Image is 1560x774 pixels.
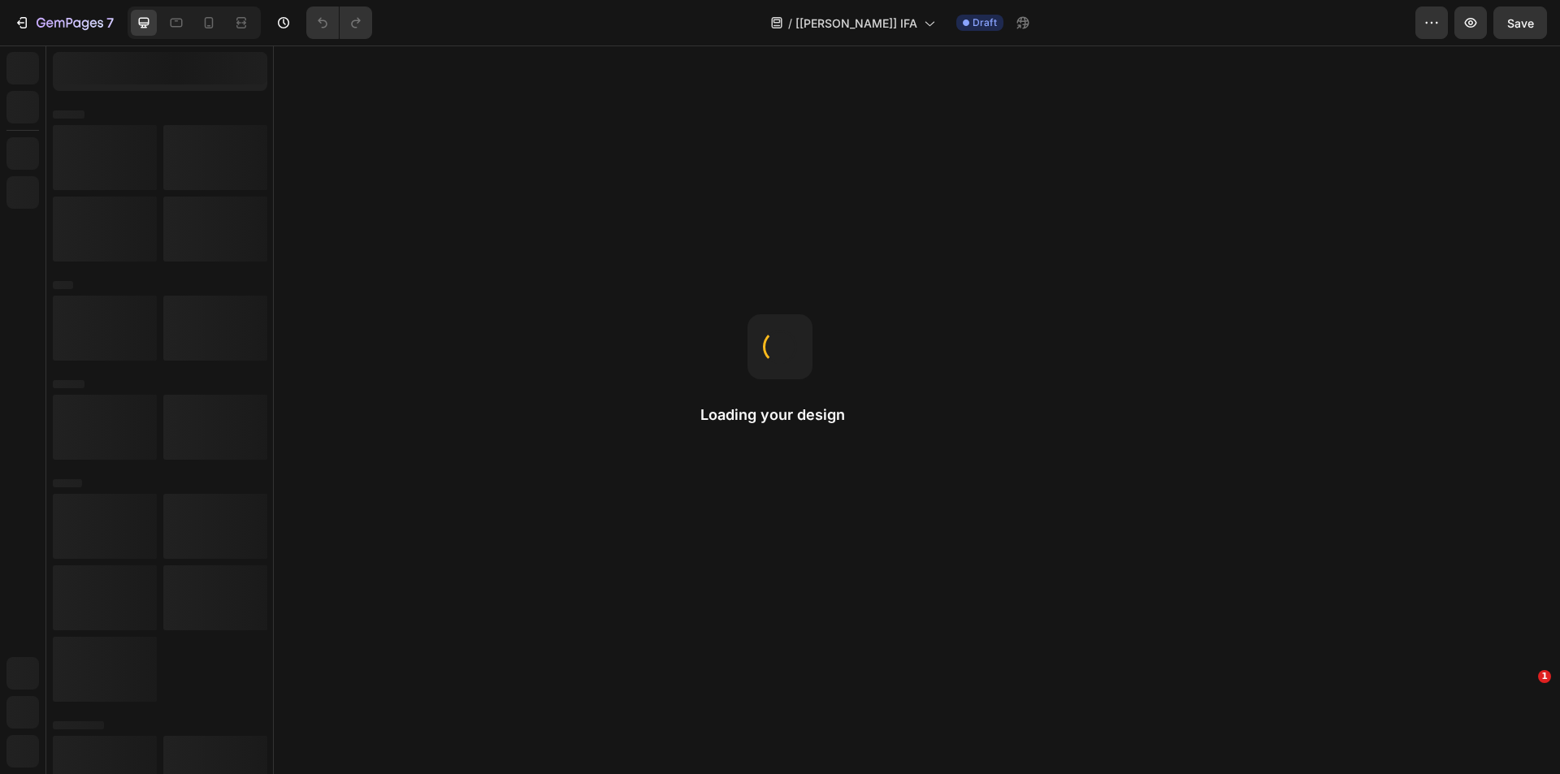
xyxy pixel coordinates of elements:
[795,15,917,32] span: [[PERSON_NAME]] IFA
[973,15,997,30] span: Draft
[700,405,860,425] h2: Loading your design
[106,13,114,32] p: 7
[1493,6,1547,39] button: Save
[6,6,121,39] button: 7
[306,6,372,39] div: Undo/Redo
[788,15,792,32] span: /
[1538,670,1551,683] span: 1
[1507,16,1534,30] span: Save
[1505,694,1544,733] iframe: Intercom live chat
